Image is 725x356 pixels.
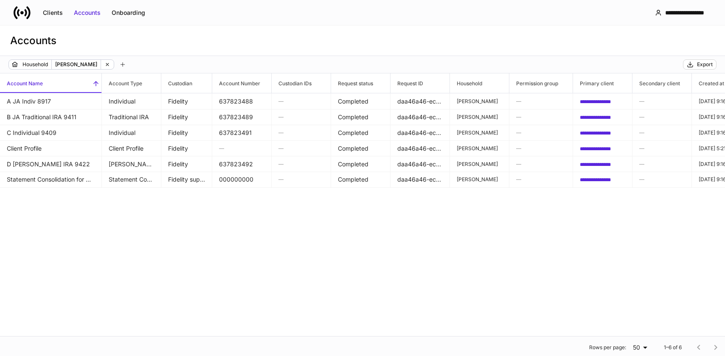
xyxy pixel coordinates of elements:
[639,97,685,105] h6: —
[212,73,271,93] span: Account Number
[331,140,391,157] td: Completed
[102,73,161,93] span: Account Type
[516,144,566,152] h6: —
[43,8,63,17] div: Clients
[102,79,142,87] h6: Account Type
[278,160,324,168] h6: —
[391,109,450,125] td: daa46a46-ecfc-4244-94af-e983f941a63d
[102,93,161,109] td: Individual
[331,93,391,109] td: Completed
[457,129,502,136] p: [PERSON_NAME]
[22,60,48,69] p: Household
[639,113,685,121] h6: —
[161,171,212,188] td: Fidelity supplemental forms
[331,171,391,188] td: Completed
[212,125,272,141] td: 637823491
[10,34,56,48] h3: Accounts
[639,129,685,137] h6: —
[516,160,566,168] h6: —
[664,344,682,351] p: 1–6 of 6
[639,144,685,152] h6: —
[573,79,614,87] h6: Primary client
[55,60,97,69] p: [PERSON_NAME]
[632,79,680,87] h6: Secondary client
[457,98,502,105] p: [PERSON_NAME]
[37,6,68,20] button: Clients
[391,125,450,141] td: daa46a46-ecfc-4244-94af-e983f941a63d
[74,8,101,17] div: Accounts
[331,73,390,93] span: Request status
[391,140,450,157] td: daa46a46-ecfc-4244-94af-e983f941a63d
[509,79,558,87] h6: Permission group
[68,6,106,20] button: Accounts
[516,113,566,121] h6: —
[391,79,423,87] h6: Request ID
[509,73,573,93] span: Permission group
[573,73,632,93] span: Primary client
[161,73,212,93] span: Custodian
[573,109,632,125] td: dcaa0a13-5c11-41b1-bab5-5b24b2b539af
[161,109,212,125] td: Fidelity
[683,59,717,70] button: Export
[629,343,650,352] div: 50
[219,144,264,152] h6: —
[573,140,632,157] td: dcaa0a13-5c11-41b1-bab5-5b24b2b539af
[278,113,324,121] h6: —
[639,175,685,183] h6: —
[450,79,482,87] h6: Household
[573,93,632,109] td: dcaa0a13-5c11-41b1-bab5-5b24b2b539af
[516,97,566,105] h6: —
[391,93,450,109] td: daa46a46-ecfc-4244-94af-e983f941a63d
[161,79,192,87] h6: Custodian
[161,140,212,157] td: Fidelity
[391,171,450,188] td: daa46a46-ecfc-4244-94af-e983f941a63d
[573,171,632,188] td: dcaa0a13-5c11-41b1-bab5-5b24b2b539af
[272,79,312,87] h6: Custodian IDs
[457,176,502,183] p: [PERSON_NAME]
[639,160,685,168] h6: —
[102,125,161,141] td: Individual
[106,6,151,20] button: Onboarding
[573,156,632,172] td: dcaa0a13-5c11-41b1-bab5-5b24b2b539af
[212,109,272,125] td: 637823489
[272,73,331,93] span: Custodian IDs
[212,156,272,172] td: 637823492
[331,125,391,141] td: Completed
[331,109,391,125] td: Completed
[161,156,212,172] td: Fidelity
[457,113,502,120] p: [PERSON_NAME]
[112,8,145,17] div: Onboarding
[692,79,724,87] h6: Created at
[102,171,161,188] td: Statement Consolidation for Households
[457,160,502,167] p: [PERSON_NAME]
[589,344,626,351] p: Rows per page:
[102,140,161,157] td: Client Profile
[212,171,272,188] td: 000000000
[391,156,450,172] td: daa46a46-ecfc-4244-94af-e983f941a63d
[161,125,212,141] td: Fidelity
[331,156,391,172] td: Completed
[278,144,324,152] h6: —
[212,93,272,109] td: 637823488
[573,125,632,141] td: dcaa0a13-5c11-41b1-bab5-5b24b2b539af
[331,79,373,87] h6: Request status
[516,175,566,183] h6: —
[102,109,161,125] td: Traditional IRA
[457,145,502,151] p: [PERSON_NAME]
[212,79,260,87] h6: Account Number
[278,97,324,105] h6: —
[632,73,691,93] span: Secondary client
[391,73,450,93] span: Request ID
[278,175,324,183] h6: —
[450,73,509,93] span: Household
[161,93,212,109] td: Fidelity
[697,61,713,68] div: Export
[278,129,324,137] h6: —
[102,156,161,172] td: Roth IRA
[516,129,566,137] h6: —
